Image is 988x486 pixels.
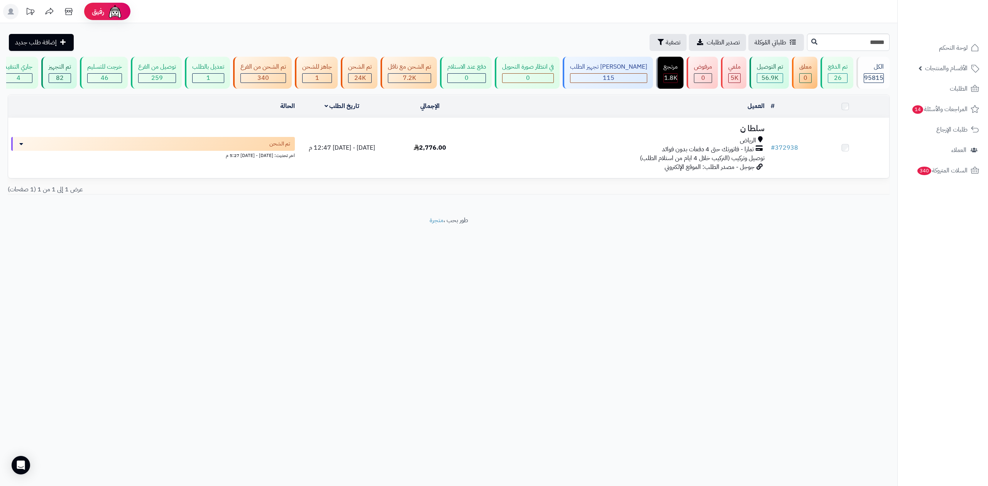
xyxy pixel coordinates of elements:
span: 95815 [864,73,883,83]
span: الطلبات [950,83,968,94]
div: 4 [5,74,32,83]
a: معلق 0 [790,57,819,89]
a: تم الشحن 24K [339,57,379,89]
a: في انتظار صورة التحويل 0 [493,57,561,89]
div: معلق [799,62,812,71]
div: مرتجع [663,62,678,71]
a: خرجت للتسليم 46 [78,57,129,89]
img: ai-face.png [107,4,123,19]
div: في انتظار صورة التحويل [502,62,554,71]
a: إضافة طلب جديد [9,34,74,51]
div: 26 [828,74,847,83]
a: تم الشحن مع ناقل 7.2K [379,57,438,89]
span: 56.9K [761,73,778,83]
span: # [771,143,775,152]
div: تم التجهيز [49,62,71,71]
a: # [771,101,775,111]
span: 82 [56,73,64,83]
a: الحالة [280,101,295,111]
div: 1 [303,74,332,83]
span: 26 [834,73,842,83]
span: 1 [206,73,210,83]
div: Open Intercom Messenger [12,456,30,474]
a: العملاء [902,141,983,159]
span: 0 [804,73,807,83]
div: الكل [864,62,884,71]
a: تحديثات المنصة [20,4,40,21]
span: 0 [465,73,469,83]
span: تصدير الطلبات [707,38,740,47]
span: جوجل - مصدر الطلب: الموقع الإلكتروني [665,162,755,172]
a: مرفوض 0 [685,57,719,89]
span: 1 [315,73,319,83]
a: جاهز للشحن 1 [293,57,339,89]
a: #372938 [771,143,798,152]
span: 7.2K [403,73,416,83]
div: توصيل من الفرع [138,62,176,71]
span: 340 [917,167,931,175]
div: 7222 [388,74,431,83]
div: 340 [241,74,286,83]
a: السلات المتروكة340 [902,161,983,180]
span: المراجعات والأسئلة [912,104,968,115]
div: ملغي [728,62,741,71]
span: 0 [701,73,705,83]
span: العملاء [951,145,966,155]
div: 46 [88,74,122,83]
div: 1827 [664,74,677,83]
a: ملغي 5K [719,57,748,89]
a: الكل95815 [855,57,891,89]
span: السلات المتروكة [917,165,968,176]
span: 340 [257,73,269,83]
div: 0 [694,74,712,83]
span: توصيل وتركيب (التركيب خلال 4 ايام من استلام الطلب) [640,154,765,163]
span: 1.8K [664,73,677,83]
h3: سلطا ن [477,124,764,133]
a: المراجعات والأسئلة14 [902,100,983,118]
span: 5K [731,73,738,83]
span: 0 [526,73,530,83]
span: 115 [603,73,614,83]
div: 0 [800,74,811,83]
a: تاريخ الطلب [325,101,360,111]
a: الطلبات [902,79,983,98]
div: مرفوض [694,62,712,71]
span: 24K [354,73,366,83]
a: طلبات الإرجاع [902,120,983,139]
a: تعديل بالطلب 1 [183,57,232,89]
a: العميل [748,101,765,111]
div: 0 [502,74,553,83]
button: تصفية [650,34,687,51]
div: 82 [49,74,71,83]
a: توصيل من الفرع 259 [129,57,183,89]
div: جاري التنفيذ [4,62,32,71]
a: دفع عند الاستلام 0 [438,57,493,89]
span: [DATE] - [DATE] 12:47 م [309,143,375,152]
span: تمارا - فاتورتك حتى 4 دفعات بدون فوائد [662,145,754,154]
div: تم الشحن مع ناقل [388,62,431,71]
span: طلبات الإرجاع [936,124,968,135]
div: دفع عند الاستلام [447,62,486,71]
a: مرتجع 1.8K [655,57,685,89]
div: خرجت للتسليم [87,62,122,71]
a: الإجمالي [420,101,440,111]
div: اخر تحديث: [DATE] - [DATE] 5:27 م [11,151,295,159]
span: 259 [151,73,163,83]
span: الأقسام والمنتجات [925,63,968,74]
span: 2,776.00 [414,143,446,152]
div: 115 [570,74,647,83]
a: تم التوصيل 56.9K [748,57,790,89]
a: [PERSON_NAME] تجهيز الطلب 115 [561,57,655,89]
div: تعديل بالطلب [192,62,224,71]
a: تم التجهيز 82 [40,57,78,89]
span: 14 [912,105,923,114]
a: تم الشحن من الفرع 340 [232,57,293,89]
div: [PERSON_NAME] تجهيز الطلب [570,62,647,71]
div: 0 [448,74,486,83]
span: لوحة التحكم [939,42,968,53]
a: لوحة التحكم [902,39,983,57]
a: تصدير الطلبات [689,34,746,51]
div: 56865 [757,74,783,83]
a: طلباتي المُوكلة [748,34,804,51]
div: تم الدفع [828,62,848,71]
